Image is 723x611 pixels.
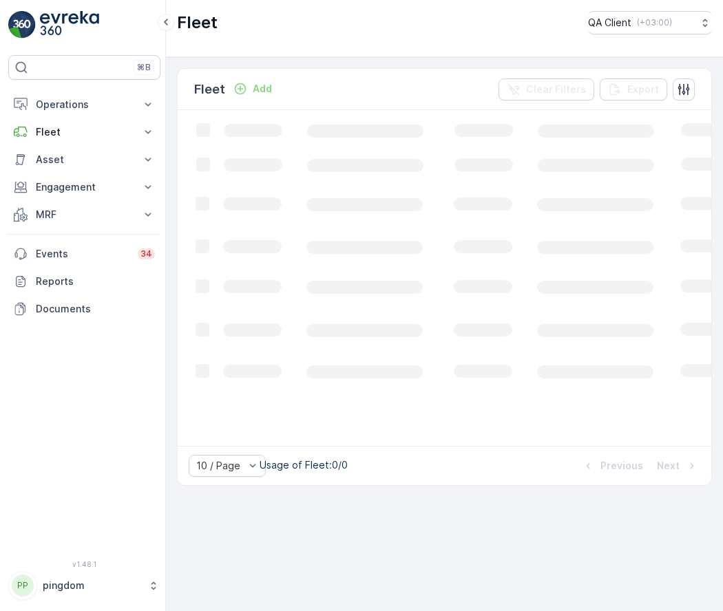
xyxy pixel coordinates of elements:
[580,458,645,474] button: Previous
[194,80,225,99] p: Fleet
[260,458,348,472] p: Usage of Fleet : 0/0
[526,83,586,96] p: Clear Filters
[36,208,133,222] p: MRF
[8,295,160,323] a: Documents
[499,78,594,100] button: Clear Filters
[637,17,672,28] p: ( +03:00 )
[8,146,160,173] button: Asset
[12,575,34,597] div: PP
[253,82,272,96] p: Add
[656,458,700,474] button: Next
[36,153,133,167] p: Asset
[8,240,160,268] a: Events34
[627,83,659,96] p: Export
[43,579,141,592] p: pingdom
[8,560,160,568] span: v 1.48.1
[588,11,712,34] button: QA Client(+03:00)
[8,173,160,201] button: Engagement
[8,571,160,600] button: PPpingdom
[600,78,667,100] button: Export
[137,62,151,73] p: ⌘B
[8,118,160,146] button: Fleet
[8,91,160,118] button: Operations
[600,459,643,473] p: Previous
[36,180,133,194] p: Engagement
[36,247,129,261] p: Events
[228,81,277,97] button: Add
[177,12,218,34] p: Fleet
[657,459,680,473] p: Next
[40,11,99,39] img: logo_light-DOdMpM7g.png
[8,11,36,39] img: logo
[36,98,133,111] p: Operations
[588,16,631,30] p: QA Client
[140,248,152,259] p: 34
[36,302,155,316] p: Documents
[36,275,155,288] p: Reports
[36,125,133,139] p: Fleet
[8,268,160,295] a: Reports
[8,201,160,228] button: MRF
